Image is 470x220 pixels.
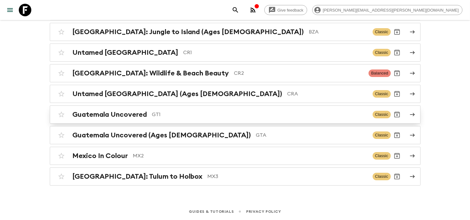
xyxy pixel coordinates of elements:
[229,4,242,16] button: search adventures
[50,23,421,41] a: [GEOGRAPHIC_DATA]: Jungle to Island (Ages [DEMOGRAPHIC_DATA])BZAClassicArchive
[183,49,368,56] p: CR1
[373,111,391,118] span: Classic
[73,90,282,98] h2: Untamed [GEOGRAPHIC_DATA] (Ages [DEMOGRAPHIC_DATA])
[208,173,368,180] p: MX3
[373,49,391,56] span: Classic
[312,5,462,15] div: [PERSON_NAME][EMAIL_ADDRESS][PERSON_NAME][DOMAIN_NAME]
[373,131,391,139] span: Classic
[50,167,421,186] a: [GEOGRAPHIC_DATA]: Tulum to HolboxMX3ClassicArchive
[246,208,281,215] a: Privacy Policy
[50,43,421,62] a: Untamed [GEOGRAPHIC_DATA]CR1ClassicArchive
[287,90,368,98] p: CRA
[189,208,234,215] a: Guides & Tutorials
[391,46,403,59] button: Archive
[73,152,128,160] h2: Mexico In Colour
[373,28,391,36] span: Classic
[73,131,251,139] h2: Guatemala Uncovered (Ages [DEMOGRAPHIC_DATA])
[73,49,178,57] h2: Untamed [GEOGRAPHIC_DATA]
[133,152,368,160] p: MX2
[264,5,307,15] a: Give feedback
[73,28,304,36] h2: [GEOGRAPHIC_DATA]: Jungle to Island (Ages [DEMOGRAPHIC_DATA])
[73,110,147,119] h2: Guatemala Uncovered
[73,172,203,181] h2: [GEOGRAPHIC_DATA]: Tulum to Holbox
[256,131,368,139] p: GTA
[309,28,368,36] p: BZA
[391,170,403,183] button: Archive
[319,8,462,13] span: [PERSON_NAME][EMAIL_ADDRESS][PERSON_NAME][DOMAIN_NAME]
[391,129,403,141] button: Archive
[369,69,390,77] span: Balanced
[73,69,229,77] h2: [GEOGRAPHIC_DATA]: Wildlife & Beach Beauty
[50,64,421,82] a: [GEOGRAPHIC_DATA]: Wildlife & Beach BeautyCR2BalancedArchive
[274,8,307,13] span: Give feedback
[373,173,391,180] span: Classic
[50,105,421,124] a: Guatemala UncoveredGT1ClassicArchive
[391,108,403,121] button: Archive
[50,147,421,165] a: Mexico In ColourMX2ClassicArchive
[391,26,403,38] button: Archive
[391,88,403,100] button: Archive
[50,85,421,103] a: Untamed [GEOGRAPHIC_DATA] (Ages [DEMOGRAPHIC_DATA])CRAClassicArchive
[152,111,368,118] p: GT1
[234,69,364,77] p: CR2
[373,152,391,160] span: Classic
[391,67,403,79] button: Archive
[391,150,403,162] button: Archive
[4,4,16,16] button: menu
[50,126,421,144] a: Guatemala Uncovered (Ages [DEMOGRAPHIC_DATA])GTAClassicArchive
[373,90,391,98] span: Classic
